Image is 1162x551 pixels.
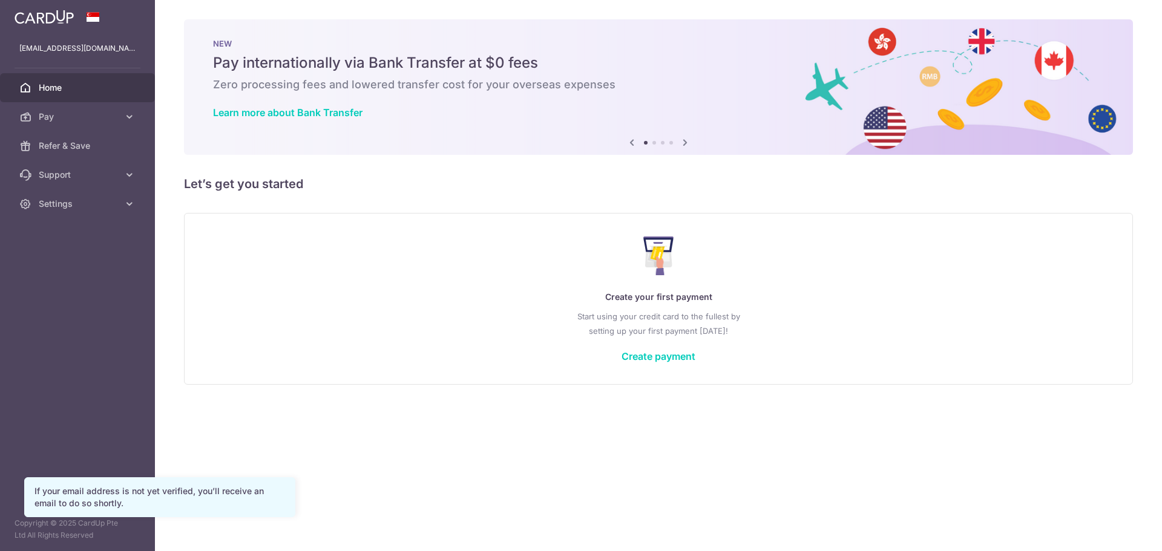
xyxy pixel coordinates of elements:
a: Create payment [622,350,695,362]
img: CardUp [15,10,74,24]
span: Home [39,82,119,94]
div: If your email address is not yet verified, you’ll receive an email to do so shortly. [34,485,285,509]
span: Support [39,169,119,181]
a: Learn more about Bank Transfer [213,106,363,119]
h5: Let’s get you started [184,174,1133,194]
span: Pay [39,111,119,123]
p: Start using your credit card to the fullest by setting up your first payment [DATE]! [209,309,1108,338]
p: [EMAIL_ADDRESS][DOMAIN_NAME] [19,42,136,54]
span: Refer & Save [39,140,119,152]
iframe: Opens a widget where you can find more information [1085,515,1150,545]
p: NEW [213,39,1104,48]
img: Make Payment [643,236,674,275]
img: Bank transfer banner [184,19,1133,155]
h6: Zero processing fees and lowered transfer cost for your overseas expenses [213,77,1104,92]
p: Create your first payment [209,290,1108,304]
h5: Pay internationally via Bank Transfer at $0 fees [213,53,1104,73]
span: Settings [39,198,119,210]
